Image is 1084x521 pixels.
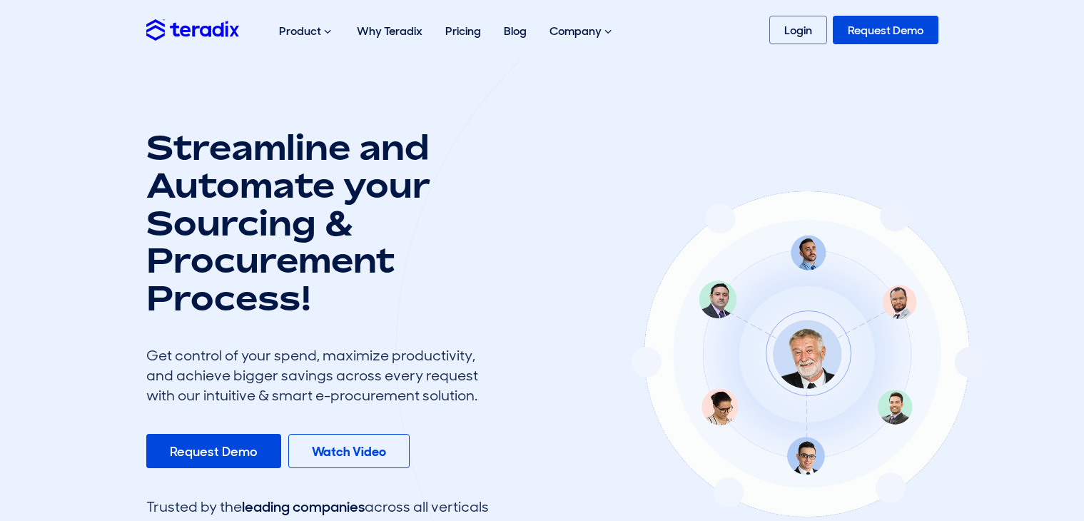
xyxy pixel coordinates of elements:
[345,9,434,54] a: Why Teradix
[242,497,365,516] span: leading companies
[146,345,489,405] div: Get control of your spend, maximize productivity, and achieve bigger savings across every request...
[434,9,492,54] a: Pricing
[146,19,239,40] img: Teradix logo
[146,497,489,517] div: Trusted by the across all verticals
[312,443,386,460] b: Watch Video
[492,9,538,54] a: Blog
[288,434,410,468] a: Watch Video
[833,16,938,44] a: Request Demo
[538,9,626,54] div: Company
[146,128,489,317] h1: Streamline and Automate your Sourcing & Procurement Process!
[268,9,345,54] div: Product
[146,434,281,468] a: Request Demo
[769,16,827,44] a: Login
